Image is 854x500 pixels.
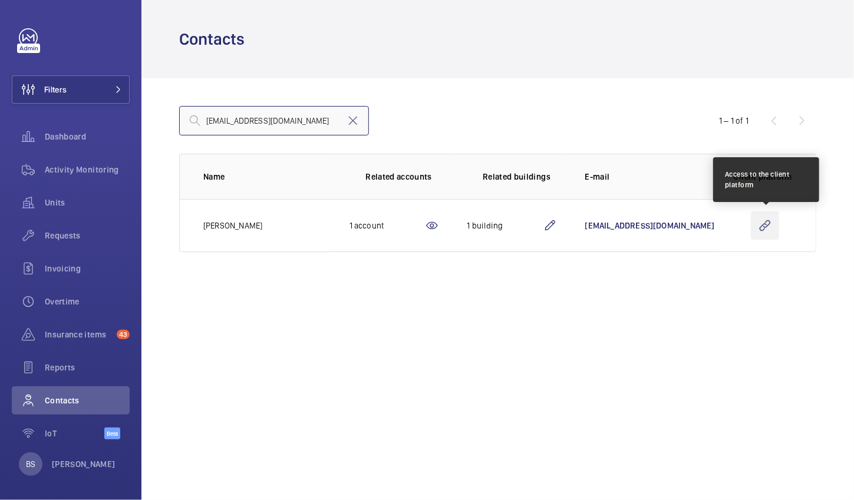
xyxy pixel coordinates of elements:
[483,171,550,183] p: Related buildings
[45,329,112,340] span: Insurance items
[203,220,262,231] p: [PERSON_NAME]
[719,115,749,127] div: 1 – 1 of 1
[45,131,130,143] span: Dashboard
[45,230,130,241] span: Requests
[45,395,130,406] span: Contacts
[117,330,130,339] span: 43
[349,220,425,231] div: 1 account
[585,171,715,183] p: E-mail
[45,362,130,373] span: Reports
[179,28,252,50] h1: Contacts
[45,263,130,274] span: Invoicing
[45,428,104,439] span: IoT
[52,458,116,470] p: [PERSON_NAME]
[467,220,543,231] div: 1 building
[365,171,432,183] p: Related accounts
[26,458,35,470] p: BS
[203,171,331,183] p: Name
[104,428,120,439] span: Beta
[585,221,715,230] a: [EMAIL_ADDRESS][DOMAIN_NAME]
[725,169,807,190] div: Access to the client platform
[179,106,369,135] input: Search by lastname, firstname, mail or client
[45,164,130,176] span: Activity Monitoring
[44,84,67,95] span: Filters
[45,197,130,208] span: Units
[12,75,130,104] button: Filters
[45,296,130,307] span: Overtime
